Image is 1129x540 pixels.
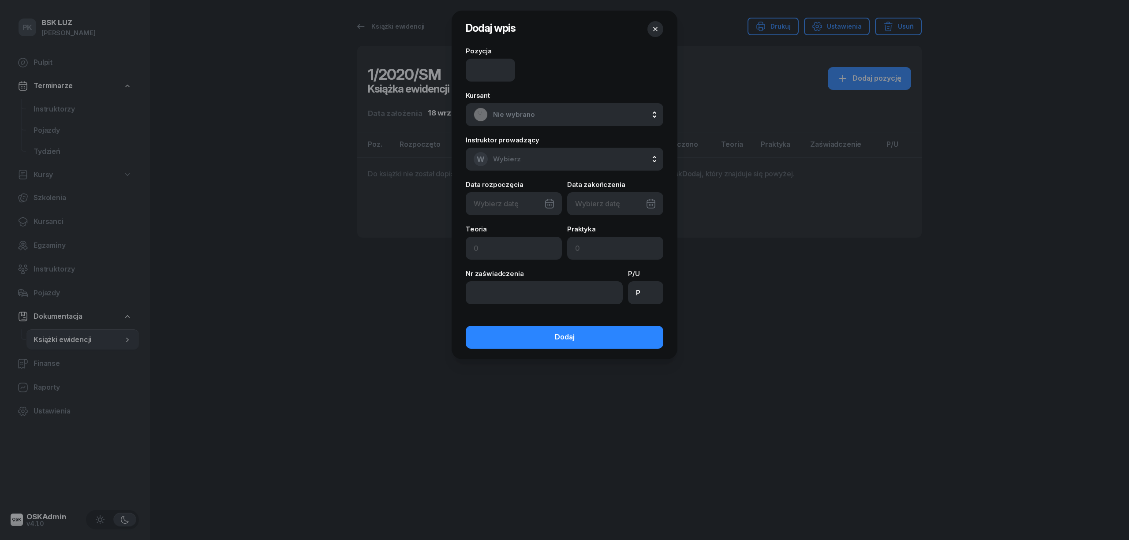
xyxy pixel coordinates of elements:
span: Nie wybrano [493,109,655,120]
span: Wybierz [493,155,521,163]
button: WWybierz [466,148,663,171]
button: Dodaj [466,326,663,349]
span: Dodaj wpis [466,22,516,34]
input: 0 [466,237,562,260]
span: Dodaj [555,331,575,343]
span: W [477,156,485,163]
input: 0 [567,237,663,260]
button: Nie wybrano [466,103,663,126]
input: 0 [628,281,663,304]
